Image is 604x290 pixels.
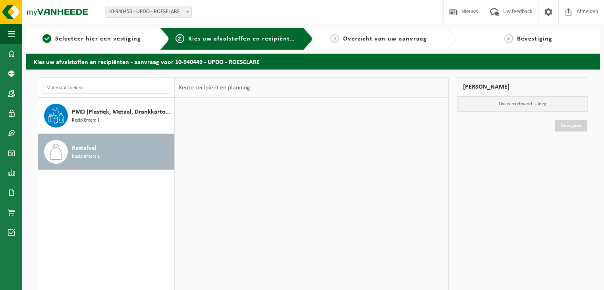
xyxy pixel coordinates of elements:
div: [PERSON_NAME] [457,77,589,97]
span: 10-940450 - UPDO - ROESELARE [105,6,191,17]
p: Uw winkelmand is leeg [457,97,588,112]
span: 2 [176,34,184,43]
span: 1 [42,34,51,43]
span: 3 [330,34,339,43]
span: 4 [504,34,513,43]
span: 10-940450 - UPDO - ROESELARE [105,6,192,18]
a: Doorgaan [555,120,587,131]
span: Recipiënten: 1 [72,153,100,160]
span: Bevestiging [517,36,552,42]
input: Materiaal zoeken [42,82,170,94]
span: PMD (Plastiek, Metaal, Drankkartons) (bedrijven) [72,107,172,117]
span: Selecteer hier een vestiging [55,36,141,42]
h2: Kies uw afvalstoffen en recipiënten - aanvraag voor 10-940449 - UPDO - ROESELARE [26,54,600,69]
span: Restafval [72,143,96,153]
span: Overzicht van uw aanvraag [343,36,427,42]
div: Keuze recipiënt en planning [175,78,254,98]
button: PMD (Plastiek, Metaal, Drankkartons) (bedrijven) Recipiënten: 1 [38,98,174,134]
span: Kies uw afvalstoffen en recipiënten [188,36,297,42]
a: 1Selecteer hier een vestiging [30,34,154,44]
span: Recipiënten: 1 [72,117,100,124]
button: Restafval Recipiënten: 1 [38,134,174,170]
